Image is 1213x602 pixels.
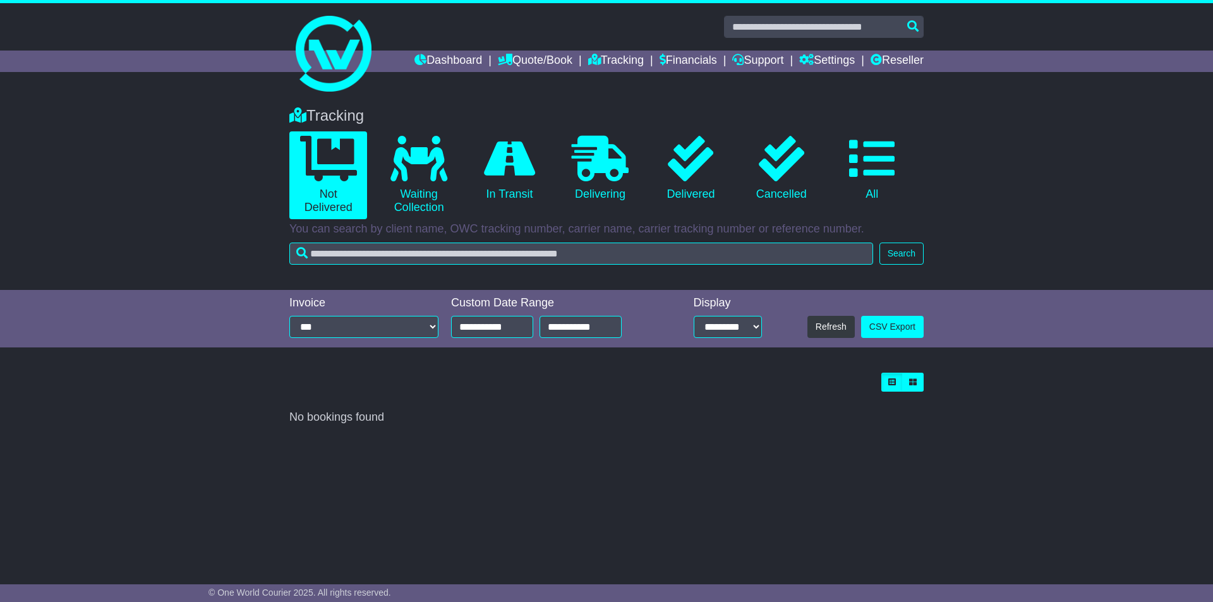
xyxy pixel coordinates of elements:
a: Dashboard [414,51,482,72]
div: Tracking [283,107,930,125]
a: Financials [660,51,717,72]
button: Search [879,243,924,265]
a: Tracking [588,51,644,72]
a: Support [732,51,783,72]
a: In Transit [471,131,548,206]
a: Cancelled [742,131,820,206]
a: Not Delivered [289,131,367,219]
p: You can search by client name, OWC tracking number, carrier name, carrier tracking number or refe... [289,222,924,236]
a: All [833,131,911,206]
div: Invoice [289,296,438,310]
span: © One World Courier 2025. All rights reserved. [208,587,391,598]
a: Reseller [871,51,924,72]
div: Custom Date Range [451,296,654,310]
a: Delivered [652,131,730,206]
a: Waiting Collection [380,131,457,219]
a: Settings [799,51,855,72]
a: Quote/Book [498,51,572,72]
div: Display [694,296,762,310]
button: Refresh [807,316,855,338]
div: No bookings found [289,411,924,424]
a: CSV Export [861,316,924,338]
a: Delivering [561,131,639,206]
